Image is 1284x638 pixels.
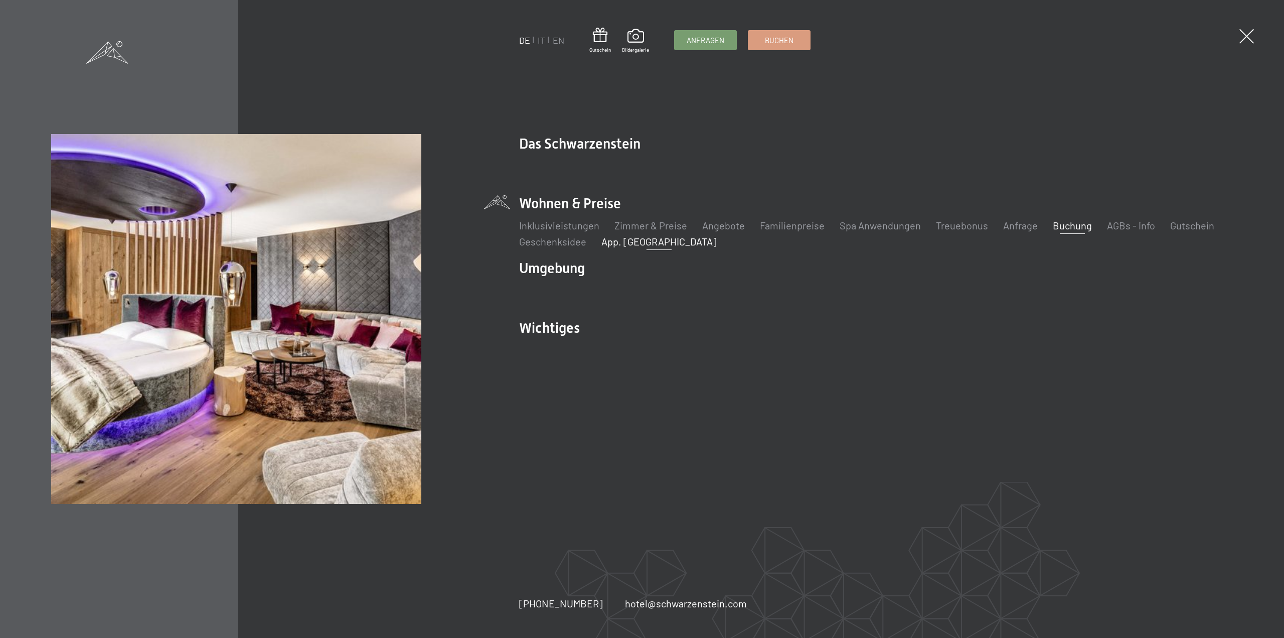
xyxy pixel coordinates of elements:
img: Buchung [51,134,421,504]
a: Inklusivleistungen [519,219,599,231]
a: [PHONE_NUMBER] [519,596,603,610]
a: Geschenksidee [519,235,586,247]
a: Gutschein [1170,219,1214,231]
span: Bildergalerie [622,46,649,53]
a: Gutschein [589,28,611,53]
a: App. [GEOGRAPHIC_DATA] [601,235,717,247]
a: Anfragen [675,31,736,50]
a: Angebote [702,219,745,231]
span: Buchen [765,35,793,46]
a: Bildergalerie [622,29,649,53]
a: Spa Anwendungen [840,219,921,231]
span: Anfragen [687,35,724,46]
a: Zimmer & Preise [614,219,687,231]
a: Buchung [1053,219,1092,231]
a: Treuebonus [936,219,988,231]
a: AGBs - Info [1107,219,1155,231]
a: Anfrage [1003,219,1038,231]
a: DE [519,35,530,46]
span: [PHONE_NUMBER] [519,597,603,609]
a: Familienpreise [760,219,825,231]
a: hotel@schwarzenstein.com [625,596,747,610]
span: Gutschein [589,46,611,53]
a: EN [553,35,564,46]
a: Buchen [748,31,810,50]
a: IT [538,35,545,46]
